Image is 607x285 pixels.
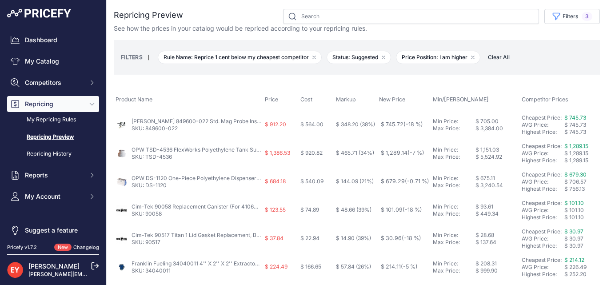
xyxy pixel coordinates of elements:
[28,271,209,277] a: [PERSON_NAME][EMAIL_ADDRESS][PERSON_NAME][DOMAIN_NAME]
[132,210,162,217] a: SKU: 90058
[522,121,564,128] div: AVG Price:
[7,167,99,183] button: Reports
[475,153,518,161] div: $ 5,524.92
[475,239,518,246] div: $ 137.64
[433,182,475,189] div: Max Price:
[564,264,607,271] div: $ 226.49
[7,32,99,48] a: Dashboard
[143,55,155,60] small: |
[564,185,585,192] span: $ 756.13
[522,171,562,178] a: Cheapest Price:
[522,185,557,192] a: Highest Price:
[158,51,322,64] span: Rule Name: Reprice 1 cent below my cheapest competitor
[132,260,319,267] a: Franklin Fueling 34040011 4'' X 2'' X 2'' Extractor Vent Valve without Cage
[433,146,475,153] div: Min Price:
[522,128,557,135] a: Highest Price:
[265,96,278,103] span: Price
[544,9,600,24] button: Filters3
[336,178,374,185] span: $ 144.09 (21%)
[132,203,281,210] a: Cim-Tek 90058 Replacement Canister (For 41060 & 41070)
[265,149,290,156] span: $ 1,386.53
[522,271,557,277] a: Highest Price:
[381,235,421,241] span: $ 30.96
[582,12,592,21] span: 3
[7,75,99,91] button: Competitors
[28,262,80,270] a: [PERSON_NAME]
[433,96,489,103] span: Min/[PERSON_NAME]
[114,9,183,21] h2: Repricing Preview
[475,210,518,217] div: $ 449.34
[522,178,564,185] div: AVG Price:
[336,149,374,156] span: $ 465.71 (34%)
[132,125,178,132] a: SKU: 849600-022
[564,150,607,157] div: $ 1,289.15
[379,96,405,103] span: New Price
[132,153,172,160] a: SKU: TSD-4536
[336,206,371,213] span: $ 48.66 (39%)
[402,235,421,241] span: (-18 %)
[433,175,475,182] div: Min Price:
[433,210,475,217] div: Max Price:
[25,171,83,180] span: Reports
[300,96,312,103] span: Cost
[403,206,422,213] span: (-18 %)
[564,171,587,178] span: $ 679.30
[522,114,562,121] a: Cheapest Price:
[483,53,514,62] button: Clear All
[405,178,429,185] span: (-0.71 %)
[475,175,518,182] div: $ 675.11
[381,206,422,213] span: $ 101.09
[381,178,429,185] span: $ 679.29
[407,149,424,156] span: (-7 %)
[7,9,71,18] img: Pricefy Logo
[433,232,475,239] div: Min Price:
[564,207,607,214] div: $ 101.10
[300,263,321,270] span: $ 166.65
[300,121,323,128] span: $ 564.00
[401,263,418,270] span: (-5 %)
[300,235,319,241] span: $ 22.94
[336,121,375,128] span: $ 348.20 (38%)
[381,121,423,128] span: $ 745.72
[564,178,607,185] div: $ 706.57
[336,263,371,270] span: $ 57.84 (26%)
[522,96,568,103] span: Competitor Prices
[564,257,584,263] a: $ 214.12
[522,228,562,235] a: Cheapest Price:
[522,242,557,249] a: Highest Price:
[403,121,423,128] span: (-18 %)
[475,267,518,274] div: $ 999.90
[25,78,83,87] span: Competitors
[522,157,557,164] a: Highest Price:
[475,232,518,239] div: $ 28.68
[283,9,539,24] input: Search
[300,149,323,156] span: $ 920.82
[522,207,564,214] div: AVG Price:
[132,239,160,245] a: SKU: 90517
[381,149,424,156] span: $ 1,289.14
[381,263,418,270] span: $ 214.11
[522,200,562,206] a: Cheapest Price:
[7,96,99,112] button: Repricing
[132,267,171,274] a: SKU: 34040011
[132,175,272,181] a: OPW DS-1120 One-Piece Polyethylene Dispenser Sump
[433,125,475,132] div: Max Price:
[564,114,586,121] a: $ 745.73
[7,189,99,205] button: My Account
[564,271,587,277] span: $ 252.20
[564,143,588,149] a: $ 1,289.15
[132,232,266,238] a: Cim-Tek 90517 Titan 1 Lid Gasket Replacement, Buna
[336,235,371,241] span: $ 14.90 (39%)
[564,200,584,206] a: $ 101.10
[564,121,607,128] div: $ 745.73
[327,51,391,64] span: Status: Suggested
[564,235,607,242] div: $ 30.97
[564,242,583,249] span: $ 30.97
[475,146,518,153] div: $ 1,151.03
[7,53,99,69] a: My Catalog
[300,206,319,213] span: $ 74.89
[7,222,99,238] a: Suggest a feature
